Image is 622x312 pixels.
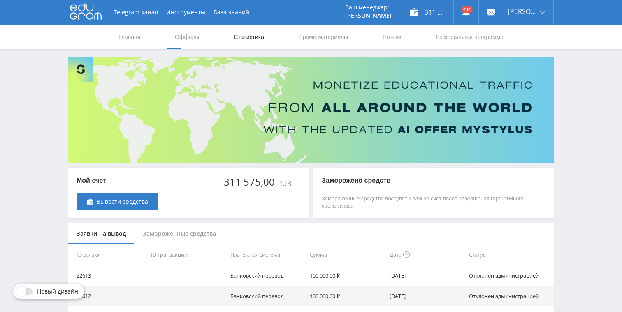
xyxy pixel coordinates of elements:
[77,176,158,185] p: Мой счет
[386,286,466,306] td: [DATE]
[77,193,158,210] a: Вывести средства
[148,244,227,265] th: ID транзакции
[386,244,466,265] th: Дата
[386,265,466,286] td: [DATE]
[382,25,402,49] a: Потоки
[306,286,386,306] td: 100 000,00 ₽
[466,244,554,265] th: Статус
[97,198,148,205] span: Вывести средства
[118,25,141,49] a: Главная
[466,286,554,306] td: Отклонен администрацией
[227,265,306,286] td: Банковский перевод
[227,286,306,306] td: Банковский перевод
[435,25,504,49] a: Реферальная программа
[227,244,306,265] th: Платежная система
[322,176,529,185] p: Заморожено средств
[276,180,292,187] div: RUB
[306,244,386,265] th: Сумма
[223,176,276,188] div: 311 575,00
[68,244,148,265] th: ID заявки
[466,265,554,286] td: Отклонен администрацией
[37,288,78,295] span: Новый дизайн
[68,265,148,286] td: 22613
[68,286,148,306] td: 22612
[174,25,200,49] a: Офферы
[233,25,265,49] a: Статистика
[345,4,392,11] p: Ваш менеджер:
[306,265,386,286] td: 100 000,00 ₽
[298,25,349,49] a: Промо-материалы
[68,223,135,245] div: Заявки на вывод
[508,8,537,15] span: [PERSON_NAME]
[68,57,554,163] img: Banner
[322,195,529,210] p: Замороженные средства поступят к вам на счет после завершения гарантийного срока заказа
[135,223,224,245] div: Замороженные средства
[345,12,392,19] p: [PERSON_NAME]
